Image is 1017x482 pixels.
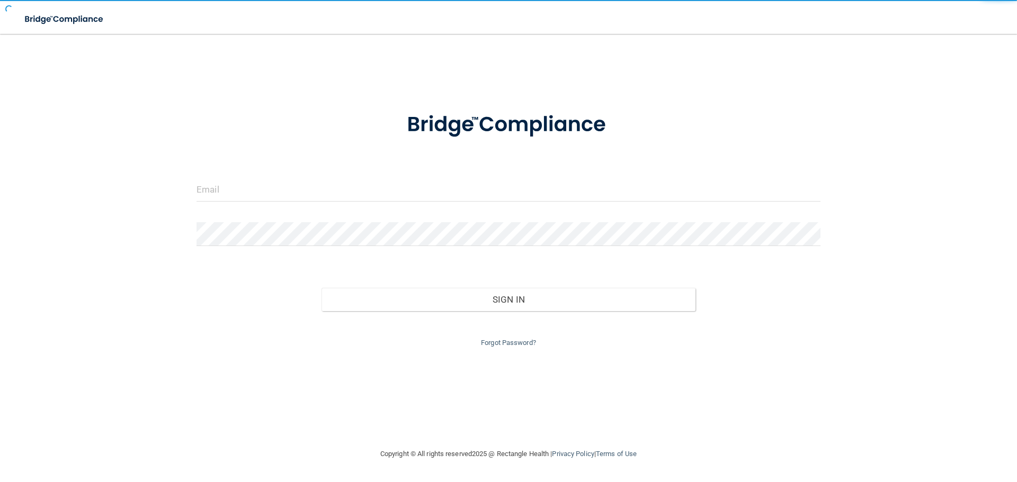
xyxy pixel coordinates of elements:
a: Forgot Password? [481,339,536,347]
a: Privacy Policy [552,450,594,458]
a: Terms of Use [596,450,637,458]
div: Copyright © All rights reserved 2025 @ Rectangle Health | | [315,437,702,471]
img: bridge_compliance_login_screen.278c3ca4.svg [385,97,632,152]
button: Sign In [322,288,696,311]
img: bridge_compliance_login_screen.278c3ca4.svg [16,8,113,30]
input: Email [197,178,820,202]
